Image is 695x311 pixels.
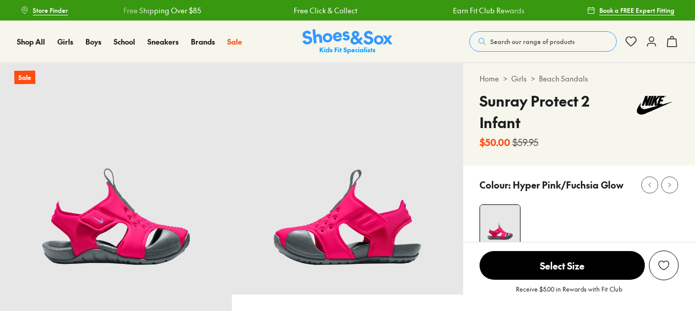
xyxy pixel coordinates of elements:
a: Sneakers [147,36,179,47]
p: Receive $5.00 in Rewards with Fit Club [516,284,622,303]
a: Free Click & Collect [294,5,357,16]
a: Store Finder [20,1,68,19]
img: Vendor logo [631,90,679,120]
a: Beach Sandals [539,73,588,84]
img: SNS_Logo_Responsive.svg [302,29,393,54]
button: Select Size [480,251,645,280]
button: Add to Wishlist [649,251,679,280]
span: Store Finder [33,6,68,15]
span: Select Size [480,251,645,280]
span: Search our range of products [490,37,575,46]
s: $59.95 [512,135,538,149]
a: Home [480,73,499,84]
a: Free Shipping Over $85 [123,5,201,16]
button: Search our range of products [469,31,617,52]
a: Sale [227,36,242,47]
a: Shoes & Sox [302,29,393,54]
a: Earn Fit Club Rewards [453,5,525,16]
p: Sale [14,71,35,85]
a: Shop All [17,36,45,47]
h4: Sunray Protect 2 Infant [480,90,630,133]
a: Brands [191,36,215,47]
p: Colour: [480,178,511,192]
span: Book a FREE Expert Fitting [599,6,675,15]
a: Book a FREE Expert Fitting [587,1,675,19]
a: Girls [511,73,527,84]
div: > > [480,73,679,84]
b: $50.00 [480,135,510,149]
a: Girls [57,36,73,47]
img: 5_1 [480,205,520,245]
a: Boys [85,36,101,47]
a: School [114,36,135,47]
p: Hyper Pink/Fuchsia Glow [513,178,623,192]
img: 6_1 [232,63,464,295]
